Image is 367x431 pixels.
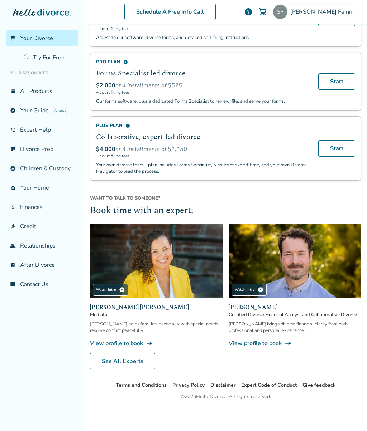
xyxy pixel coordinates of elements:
[10,127,16,133] span: phone_in_talk
[318,140,355,157] a: Start
[93,284,128,296] div: Watch Intro
[96,26,310,31] span: + court filing fees
[181,392,271,401] div: © 2025 Hello Divorce. All rights reserved.
[116,382,167,388] a: Terms and Conditions
[6,160,78,177] a: account_childChildren & Custody
[6,102,78,119] a: exploreYour GuideAI beta
[10,224,16,229] span: finance_mode
[90,353,155,369] a: See All Experts
[125,123,130,128] span: info
[10,185,16,191] span: garage_home
[6,218,78,235] a: finance_modeCredit
[96,153,310,159] span: + court filing fees
[6,66,78,80] li: Your Resources
[302,381,336,390] li: Give feedback
[6,237,78,254] a: groupRelationships
[10,146,16,152] span: list_alt_check
[90,204,361,218] h2: Book time with an expert:
[229,312,362,318] span: Certified Divorce Financial Analyst and Collaborative Divorce
[232,284,267,296] div: Watch Intro
[273,5,287,19] img: ogo26@yahoo.com
[6,30,78,46] a: flag_2Your Divorce
[96,59,310,65] div: Pro Plan
[10,281,16,287] span: chat_info
[96,162,310,175] p: Your own divorce team - plan includes Forms Specialist, 5 hours of expert time, and your own Divo...
[210,381,235,390] li: Disclaimer
[229,339,362,347] a: View profile to bookline_end_arrow_notch
[241,382,297,388] a: Expert Code of Conduct
[172,382,205,388] a: Privacy Policy
[119,287,125,293] span: play_circle
[96,82,115,89] span: $2,000
[6,180,78,196] a: garage_homeYour Home
[146,340,153,347] span: line_end_arrow_notch
[10,204,16,210] span: attach_money
[258,287,263,293] span: play_circle
[96,68,310,79] h2: Forms Specialist led divorce
[90,224,223,298] img: Claudia Brown Coulter
[96,89,310,95] span: + court filing fees
[96,122,310,129] div: Plus Plan
[6,257,78,273] a: bookmark_checkAfter Divorce
[10,243,16,249] span: group
[96,132,310,142] h2: Collaborative, expert-led divorce
[10,88,16,94] span: view_list
[96,98,310,104] p: Our forms software, plus a dedicated Forms Specialist to review, file, and serve your forms.
[229,303,362,312] span: [PERSON_NAME]
[96,82,310,89] div: or 4 installments of $575
[96,145,310,153] div: or 4 installments of $1,150
[10,262,16,268] span: bookmark_check
[6,122,78,138] a: phone_in_talkExpert Help
[331,397,367,431] iframe: Chat Widget
[19,49,78,66] a: Try For Free
[90,321,223,334] div: [PERSON_NAME] helps families, especially with special needs, resolve conflict peacefully.
[90,312,223,318] span: Mediator
[229,224,362,298] img: John Duffy
[123,60,128,64] span: info
[244,8,253,16] a: help
[285,340,292,347] span: line_end_arrow_notch
[53,107,67,114] span: AI beta
[90,195,361,201] span: Want to talk to someone?
[90,303,223,312] span: [PERSON_NAME] [PERSON_NAME]
[124,4,216,20] a: Schedule A Free Info Call
[6,83,78,99] a: view_listAll Products
[10,35,16,41] span: flag_2
[258,8,267,16] img: Cart
[20,34,53,42] span: Your Divorce
[290,8,355,16] span: [PERSON_NAME] Feinn
[318,73,355,90] a: Start
[229,321,362,334] div: [PERSON_NAME] brings divorce financial clarity from both professional and personal experience.
[10,108,16,113] span: explore
[6,141,78,157] a: list_alt_checkDivorce Prep
[90,339,223,347] a: View profile to bookline_end_arrow_notch
[10,166,16,171] span: account_child
[6,199,78,215] a: attach_moneyFinances
[96,34,310,41] p: Access to our software, divorce forms, and detailed self-filing instructions.
[6,276,78,293] a: chat_infoContact Us
[96,145,115,153] span: $4,000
